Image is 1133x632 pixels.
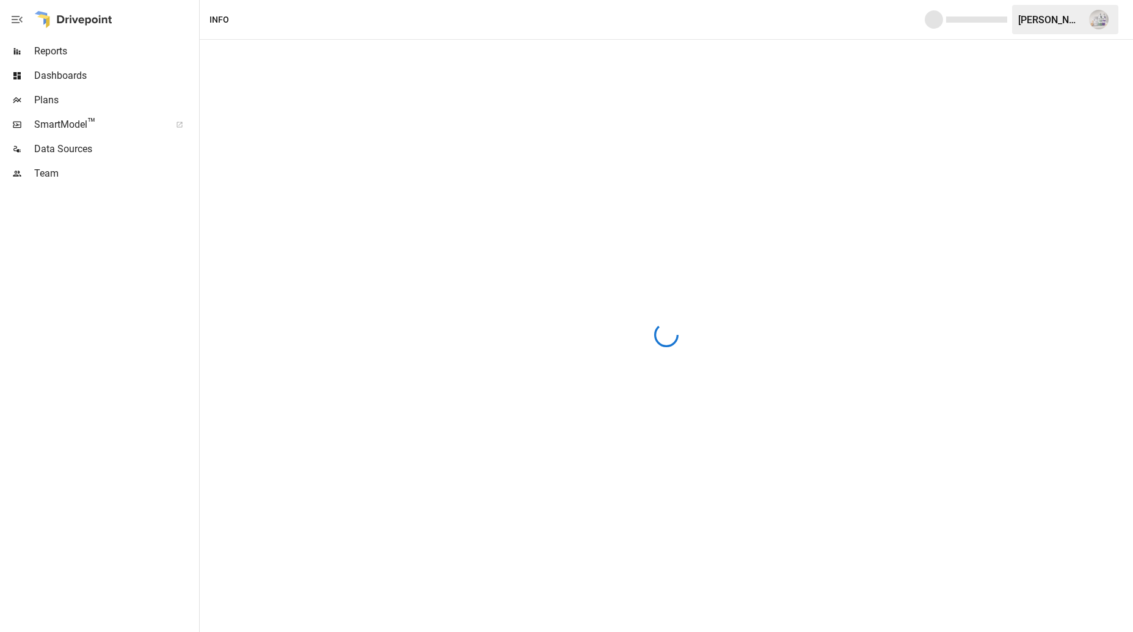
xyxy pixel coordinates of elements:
span: Reports [34,44,197,59]
span: Team [34,166,197,181]
div: [PERSON_NAME] [1018,14,1082,26]
button: Emmanuelle Johnson [1082,2,1116,37]
span: Plans [34,93,197,108]
span: ™ [87,116,96,131]
img: Emmanuelle Johnson [1089,10,1109,29]
span: SmartModel [34,117,162,132]
span: Data Sources [34,142,197,156]
span: Dashboards [34,68,197,83]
